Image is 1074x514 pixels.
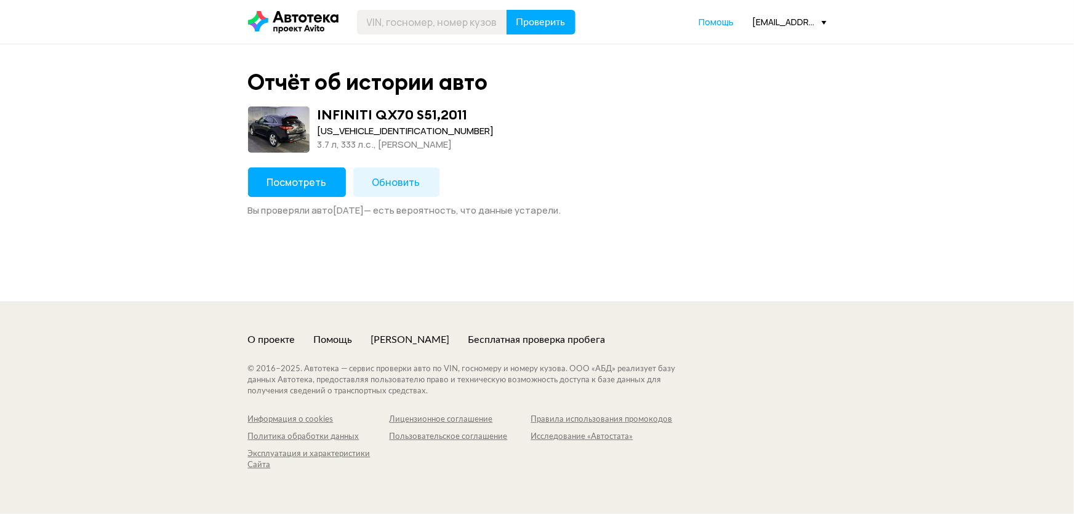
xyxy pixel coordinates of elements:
[248,167,346,197] button: Посмотреть
[390,414,531,425] a: Лицензионное соглашение
[531,414,673,425] a: Правила использования промокодов
[516,17,566,27] span: Проверить
[390,432,531,443] a: Пользовательское соглашение
[248,364,700,397] div: © 2016– 2025 . Автотека — сервис проверки авто по VIN, госномеру и номеру кузова. ООО «АБД» реали...
[507,10,575,34] button: Проверить
[318,106,468,122] div: INFINITI QX70 S51 , 2011
[267,175,327,189] span: Посмотреть
[372,175,420,189] span: Обновить
[248,414,390,425] a: Информация о cookies
[248,432,390,443] a: Политика обработки данных
[248,204,827,217] div: Вы проверяли авто [DATE] — есть вероятность, что данные устарели.
[248,333,295,347] a: О проекте
[314,333,353,347] a: Помощь
[248,449,390,471] a: Эксплуатация и характеристики Сайта
[353,167,439,197] button: Обновить
[318,138,494,151] div: 3.7 л, 333 л.c., [PERSON_NAME]
[468,333,606,347] a: Бесплатная проверка пробега
[357,10,507,34] input: VIN, госномер, номер кузова
[248,69,488,95] div: Отчёт об истории авто
[531,432,673,443] a: Исследование «Автостата»
[318,124,494,138] div: [US_VEHICLE_IDENTIFICATION_NUMBER]
[753,16,827,28] div: [EMAIL_ADDRESS][DOMAIN_NAME]
[371,333,450,347] a: [PERSON_NAME]
[699,16,734,28] a: Помощь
